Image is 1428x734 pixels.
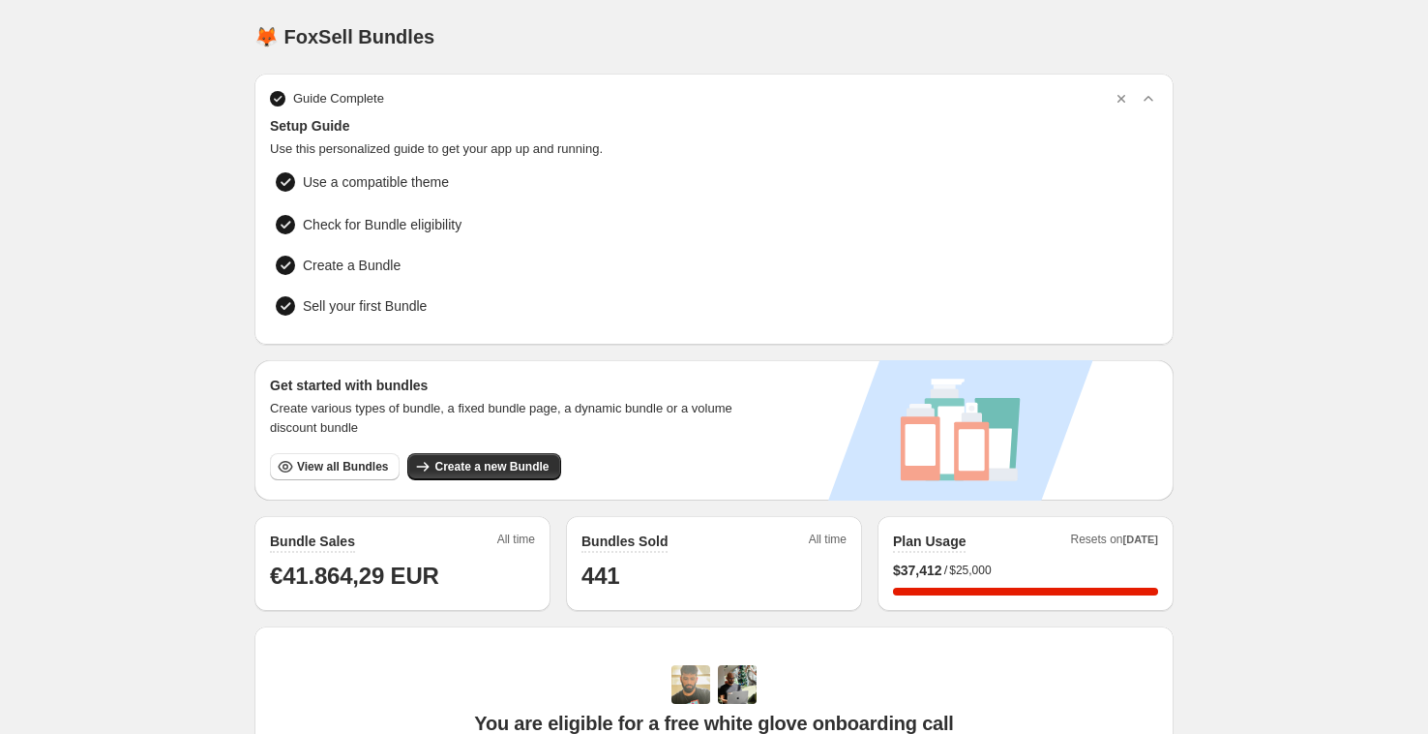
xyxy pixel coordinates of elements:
button: View all Bundles [270,453,400,480]
h1: 🦊 FoxSell Bundles [254,25,434,48]
img: Adi [671,665,710,704]
h1: €41.864,29 EUR [270,561,535,592]
span: All time [809,532,847,553]
img: Prakhar [718,665,757,704]
h3: Get started with bundles [270,376,751,395]
span: Create various types of bundle, a fixed bundle page, a dynamic bundle or a volume discount bundle [270,399,751,438]
div: / [893,561,1158,580]
span: Resets on [1071,532,1159,553]
span: Check for Bundle eligibility [303,215,461,234]
span: $ 37,412 [893,561,942,580]
span: All time [497,532,535,553]
span: Use a compatible theme [303,172,1027,192]
span: Guide Complete [293,89,384,108]
button: Create a new Bundle [407,453,560,480]
span: [DATE] [1123,534,1158,545]
span: View all Bundles [297,459,388,474]
h2: Bundles Sold [581,532,668,551]
h2: Bundle Sales [270,532,355,551]
span: Create a Bundle [303,256,401,275]
span: Use this personalized guide to get your app up and running. [270,139,1158,159]
span: Sell your first Bundle [303,296,581,316]
h1: 441 [581,561,847,592]
span: Setup Guide [270,116,1158,136]
span: $25,000 [949,563,991,578]
span: Create a new Bundle [434,459,549,474]
h2: Plan Usage [893,532,966,551]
